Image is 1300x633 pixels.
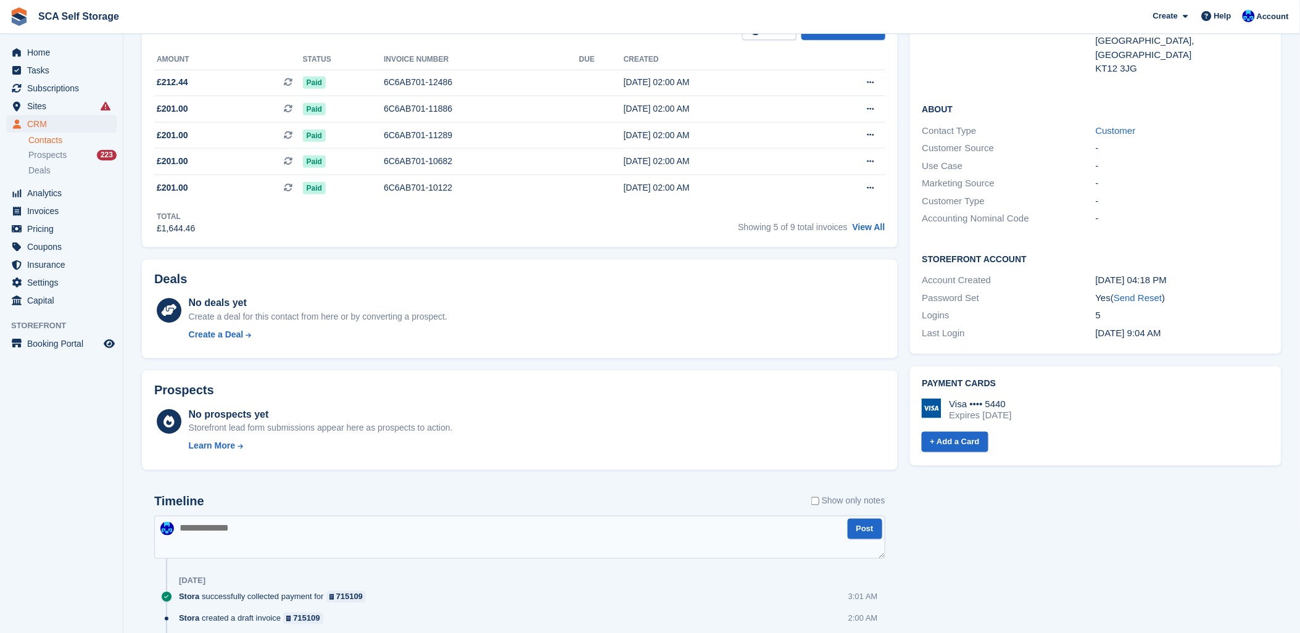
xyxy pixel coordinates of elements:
a: menu [6,274,117,291]
a: Deals [28,164,117,177]
span: £201.00 [157,102,188,115]
time: 2025-08-26 08:04:19 UTC [1096,328,1161,338]
div: [DATE] 02:00 AM [624,129,812,142]
div: Customer Type [922,194,1096,209]
a: 715109 [326,591,366,603]
div: 715109 [293,613,320,624]
a: Create a Deal [189,328,447,341]
div: Use Case [922,159,1096,173]
a: + Add a Card [922,432,988,452]
span: £212.44 [157,76,188,89]
div: 6C6AB701-10122 [384,181,579,194]
a: menu [6,44,117,61]
div: Account Created [922,273,1096,288]
a: menu [6,80,117,97]
div: - [1096,159,1269,173]
button: Post [848,519,882,539]
th: Status [303,50,384,70]
div: 715109 [336,591,363,603]
div: Password Set [922,291,1096,305]
a: menu [6,220,117,238]
img: stora-icon-8386f47178a22dfd0bd8f6a31ec36ba5ce8667c1dd55bd0f319d3a0aa187defe.svg [10,7,28,26]
span: Paid [303,130,326,142]
img: Kelly Neesham [160,522,174,536]
span: Invoices [27,202,101,220]
th: Due [579,50,624,70]
a: menu [6,335,117,352]
a: 715109 [283,613,323,624]
a: Learn More [189,440,453,453]
div: [DATE] 02:00 AM [624,155,812,168]
div: 6C6AB701-11289 [384,129,579,142]
div: Customer Source [922,141,1096,155]
div: [DATE] 02:00 AM [624,181,812,194]
h2: Prospects [154,383,214,397]
div: - [1096,141,1269,155]
div: created a draft invoice [179,613,329,624]
span: Pricing [27,220,101,238]
a: Customer [1096,125,1136,136]
h2: Deals [154,272,187,286]
div: Last Login [922,326,1096,341]
a: Contacts [28,134,117,146]
span: £201.00 [157,129,188,142]
th: Created [624,50,812,70]
span: Storefront [11,320,123,332]
div: Storefront lead form submissions appear here as prospects to action. [189,422,453,435]
span: Help [1214,10,1232,22]
a: menu [6,292,117,309]
div: Learn More [189,440,235,453]
img: Visa Logo [922,399,942,418]
th: Invoice number [384,50,579,70]
span: £201.00 [157,155,188,168]
div: KT12 3JG [1096,62,1269,76]
span: Stora [179,613,199,624]
div: No deals yet [189,296,447,310]
div: Expires [DATE] [950,410,1012,421]
div: successfully collected payment for [179,591,372,603]
div: Logins [922,308,1096,323]
div: 3:01 AM [848,591,878,603]
a: menu [6,238,117,255]
h2: Storefront Account [922,252,1269,265]
div: 6C6AB701-11886 [384,102,579,115]
span: Home [27,44,101,61]
span: Stora [179,591,199,603]
div: Yes [1096,291,1269,305]
div: - [1096,212,1269,226]
div: Create a deal for this contact from here or by converting a prospect. [189,310,447,323]
div: 6C6AB701-10682 [384,155,579,168]
span: Settings [27,274,101,291]
a: menu [6,115,117,133]
span: Paid [303,155,326,168]
div: [DATE] [179,576,205,586]
a: menu [6,62,117,79]
div: 5 [1096,308,1269,323]
h2: Timeline [154,495,204,509]
h2: About [922,102,1269,115]
span: Booking Portal [27,335,101,352]
a: View All [853,222,885,232]
div: No prospects yet [189,407,453,422]
span: Paid [303,103,326,115]
span: Showing 5 of 9 total invoices [738,222,847,232]
span: CRM [27,115,101,133]
span: Create [1153,10,1178,22]
div: Visa •••• 5440 [950,399,1012,410]
a: Preview store [102,336,117,351]
div: 223 [97,150,117,160]
h2: Payment cards [922,379,1269,389]
label: Show only notes [811,495,885,508]
a: Prospects 223 [28,149,117,162]
a: menu [6,202,117,220]
div: - [1096,194,1269,209]
span: Deals [28,165,51,176]
span: Tasks [27,62,101,79]
span: ( ) [1111,292,1165,303]
span: Capital [27,292,101,309]
a: SCA Self Storage [33,6,124,27]
span: Coupons [27,238,101,255]
span: Subscriptions [27,80,101,97]
div: - [1096,176,1269,191]
span: £201.00 [157,181,188,194]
